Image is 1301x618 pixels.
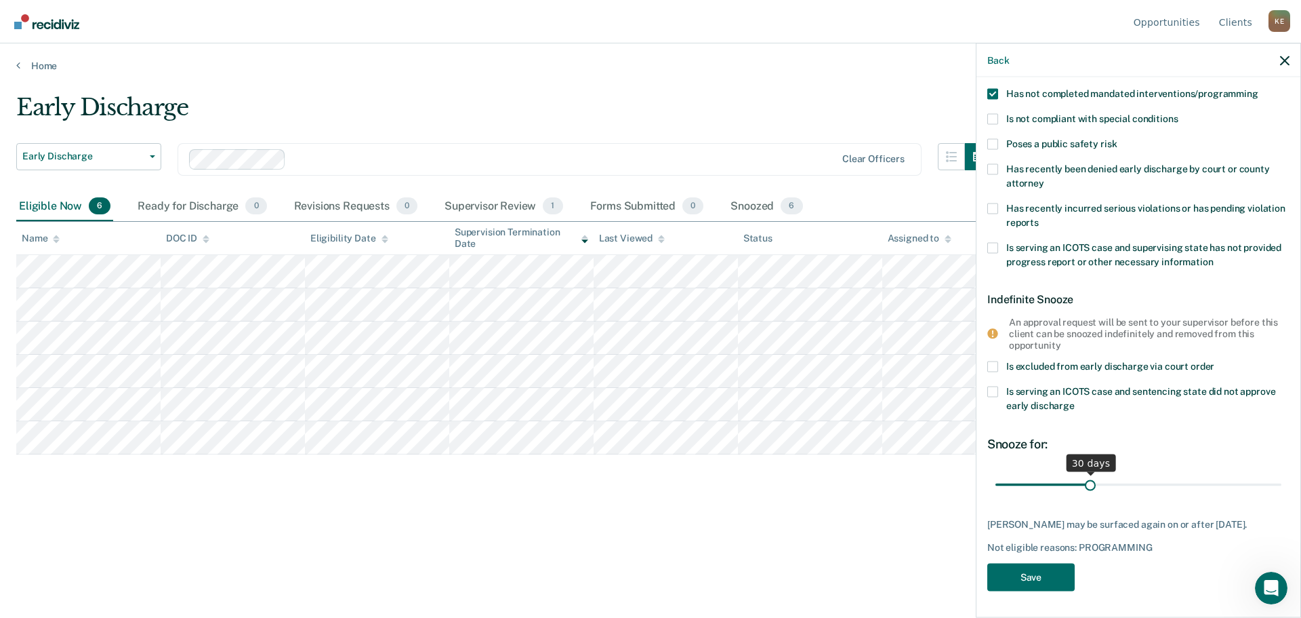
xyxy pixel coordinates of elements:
div: Name [22,233,60,244]
button: Profile dropdown button [1268,10,1290,32]
span: 0 [682,197,703,215]
iframe: Intercom live chat [1255,572,1287,604]
div: 30 days [1067,455,1116,472]
div: Clear officers [842,153,905,165]
div: Ready for Discharge [135,192,269,222]
span: Is serving an ICOTS case and sentencing state did not approve early discharge [1006,386,1275,411]
span: Is excluded from early discharge via court order [1006,361,1214,372]
div: Assigned to [888,233,951,244]
div: Forms Submitted [587,192,707,222]
div: Status [743,233,772,244]
div: K E [1268,10,1290,32]
div: Eligibility Date [310,233,388,244]
a: Home [16,60,1285,72]
div: Revisions Requests [291,192,420,222]
button: Save [987,564,1075,592]
div: Snoozed [728,192,805,222]
span: 6 [89,197,110,215]
div: [PERSON_NAME] may be surfaced again on or after [DATE]. [987,518,1289,530]
button: Back [987,54,1009,66]
div: Early Discharge [16,94,992,132]
div: Supervision Termination Date [455,227,588,250]
span: 0 [396,197,417,215]
div: Last Viewed [599,233,665,244]
div: DOC ID [166,233,209,244]
span: Is not compliant with special conditions [1006,113,1178,123]
img: Recidiviz [14,14,79,29]
div: Indefinite Snooze [987,282,1289,316]
span: Has recently been denied early discharge by court or county attorney [1006,163,1270,188]
span: 6 [781,197,802,215]
span: Is serving an ICOTS case and supervising state has not provided progress report or other necessar... [1006,242,1281,267]
span: Has not completed mandated interventions/programming [1006,88,1258,98]
div: Supervisor Review [442,192,566,222]
div: An approval request will be sent to your supervisor before this client can be snoozed indefinitel... [1009,316,1279,350]
span: Has recently incurred serious violations or has pending violation reports [1006,202,1285,227]
span: 0 [245,197,266,215]
div: Snooze for: [987,437,1289,452]
div: Not eligible reasons: PROGRAMMING [987,541,1289,553]
span: Early Discharge [22,151,144,162]
span: 1 [543,197,562,215]
div: Eligible Now [16,192,113,222]
span: Poses a public safety risk [1006,138,1117,149]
